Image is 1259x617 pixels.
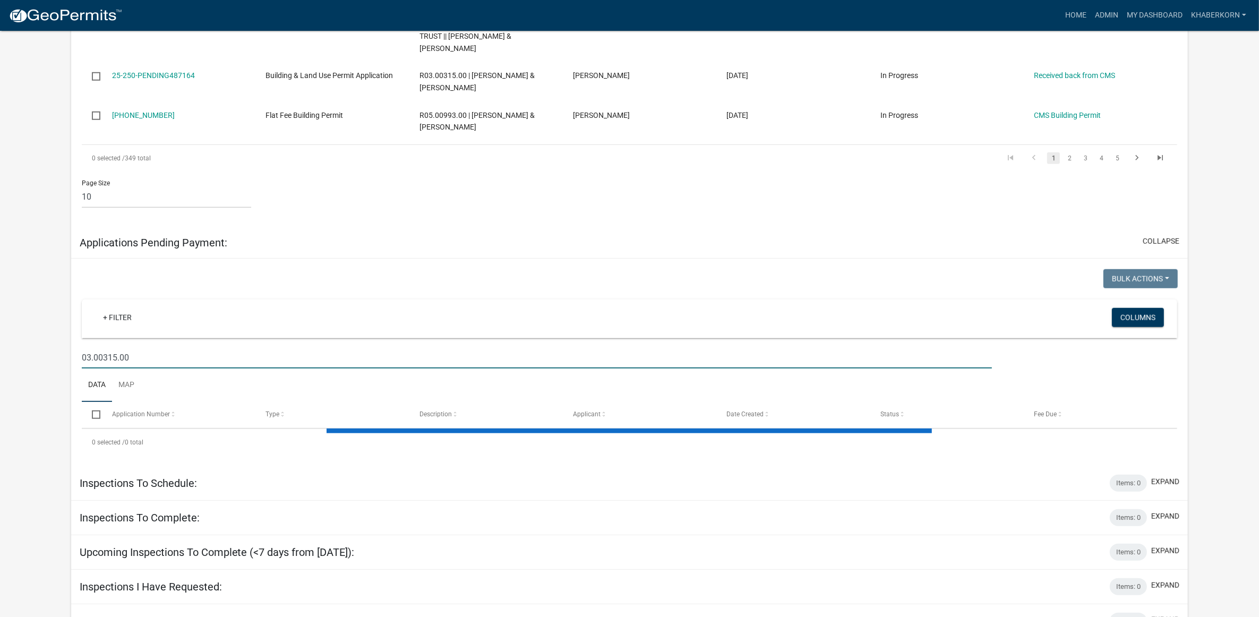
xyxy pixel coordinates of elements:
span: R03.00315.00 | JOSEPH & REBECCA W SCHWEN [419,71,535,92]
a: Map [112,369,141,402]
button: collapse [1143,236,1179,247]
span: Date Created [727,410,764,418]
a: 3 [1079,152,1092,164]
a: Data [82,369,112,402]
a: CMS Building Permit [1034,111,1101,119]
span: Status [880,410,899,418]
li: page 2 [1061,149,1077,167]
a: + Filter [95,308,140,327]
h5: Inspections To Schedule: [80,477,197,490]
div: Items: 0 [1110,544,1147,561]
div: collapse [71,259,1188,466]
input: Search for applications [82,347,992,369]
a: khaberkorn [1187,5,1251,25]
datatable-header-cell: Application Number [102,402,255,427]
a: 1 [1047,152,1060,164]
a: go to previous page [1024,152,1044,164]
span: Building & Land Use Permit Application [265,71,393,80]
datatable-header-cell: Applicant [563,402,716,427]
h5: Applications Pending Payment: [80,236,227,249]
a: 4 [1095,152,1108,164]
li: page 1 [1046,149,1061,167]
span: Type [265,410,279,418]
datatable-header-cell: Status [870,402,1024,427]
datatable-header-cell: Description [409,402,563,427]
div: 349 total [82,145,516,172]
span: Applicant [573,410,601,418]
h5: Inspections To Complete: [80,511,200,524]
a: My Dashboard [1123,5,1187,25]
span: R05.00993.00 | KEVIN L & CYNTHIA J FUERSTNEAU [419,111,535,132]
datatable-header-cell: Select [82,402,102,427]
span: In Progress [880,111,918,119]
a: Admin [1091,5,1123,25]
span: Description [419,410,452,418]
span: 10/01/2025 [727,111,749,119]
button: expand [1151,511,1179,522]
div: Items: 0 [1110,578,1147,595]
a: [PHONE_NUMBER] [112,111,175,119]
span: 0 selected / [92,439,125,446]
a: 5 [1111,152,1124,164]
a: 2 [1063,152,1076,164]
button: Bulk Actions [1103,269,1178,288]
button: expand [1151,545,1179,556]
div: Items: 0 [1110,475,1147,492]
a: go to next page [1127,152,1147,164]
span: Joe Schwen [573,71,630,80]
span: In Progress [880,71,918,80]
a: Received back from CMS [1034,71,1115,80]
button: Columns [1112,308,1164,327]
button: expand [1151,476,1179,487]
span: Troy Stock [573,111,630,119]
div: Items: 0 [1110,509,1147,526]
li: page 5 [1109,149,1125,167]
datatable-header-cell: Type [255,402,409,427]
a: Home [1061,5,1091,25]
span: 10/02/2025 [727,71,749,80]
datatable-header-cell: Date Created [716,402,870,427]
li: page 4 [1093,149,1109,167]
span: Flat Fee Building Permit [265,111,343,119]
span: 0 selected / [92,155,125,162]
div: 0 total [82,429,1178,456]
a: go to last page [1150,152,1170,164]
button: expand [1151,580,1179,591]
span: Application Number [112,410,170,418]
datatable-header-cell: Fee Due [1024,402,1177,427]
span: Fee Due [1034,410,1057,418]
h5: Upcoming Inspections To Complete (<7 days from [DATE]): [80,546,355,559]
h5: Inspections I Have Requested: [80,580,222,593]
li: page 3 [1077,149,1093,167]
a: go to first page [1000,152,1021,164]
a: 25-250-PENDING487164 [112,71,195,80]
